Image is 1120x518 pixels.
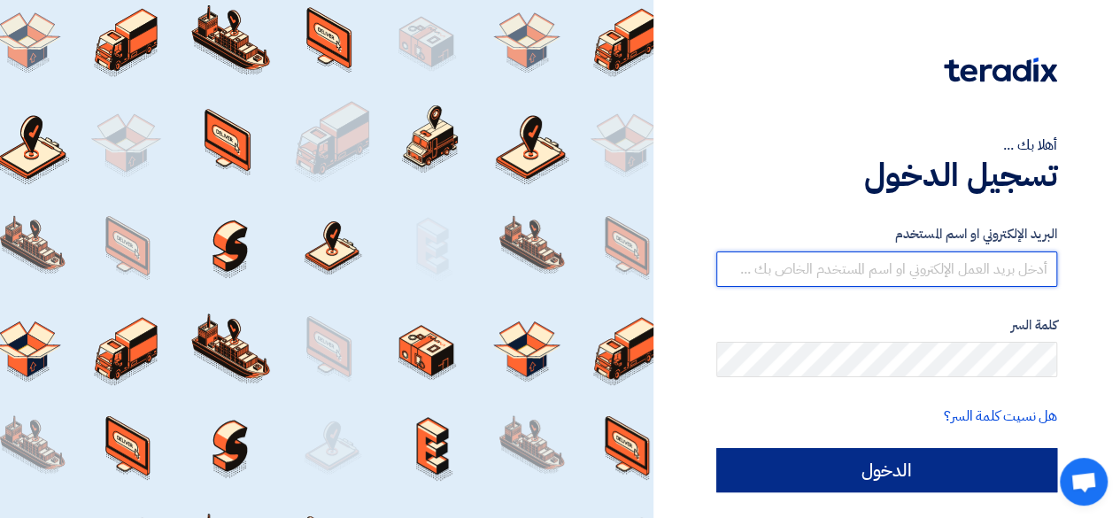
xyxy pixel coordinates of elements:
[716,135,1057,156] div: أهلا بك ...
[716,156,1057,195] h1: تسجيل الدخول
[1060,458,1108,506] div: Open chat
[716,448,1057,492] input: الدخول
[944,58,1057,82] img: Teradix logo
[716,251,1057,287] input: أدخل بريد العمل الإلكتروني او اسم المستخدم الخاص بك ...
[716,315,1057,336] label: كلمة السر
[716,224,1057,244] label: البريد الإلكتروني او اسم المستخدم
[944,406,1057,427] a: هل نسيت كلمة السر؟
